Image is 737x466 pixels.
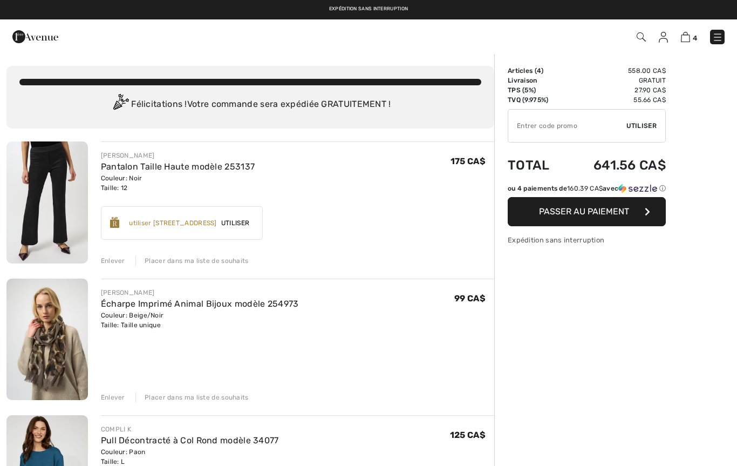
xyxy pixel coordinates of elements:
td: 55.66 CA$ [565,95,666,105]
img: Mes infos [659,32,668,43]
a: 4 [681,30,697,43]
span: Passer au paiement [539,206,629,217]
input: Code promo [508,110,626,142]
div: Félicitations ! Votre commande sera expédiée GRATUITEMENT ! [19,94,481,116]
div: ou 4 paiements de160.39 CA$avecSezzle Cliquez pour en savoir plus sur Sezzle [508,184,666,197]
img: Pantalon Taille Haute modèle 253137 [6,141,88,264]
div: utiliser [STREET_ADDRESS] [129,218,217,228]
a: 1ère Avenue [12,31,58,41]
img: Panier d'achat [681,32,690,42]
span: Utiliser [217,218,254,228]
span: 4 [537,67,541,75]
a: Écharpe Imprimé Animal Bijoux modèle 254973 [101,299,299,309]
span: 160.39 CA$ [567,185,603,192]
span: 125 CA$ [450,430,486,440]
div: Couleur: Beige/Noir Taille: Taille unique [101,310,299,330]
td: Articles ( ) [508,66,565,76]
a: Pull Décontracté à Col Rond modèle 34077 [101,435,279,445]
img: Congratulation2.svg [110,94,131,116]
span: 175 CA$ [451,156,486,166]
img: 1ère Avenue [12,26,58,48]
div: Placer dans ma liste de souhaits [135,393,249,402]
a: Pantalon Taille Haute modèle 253137 [101,161,255,172]
div: Couleur: Noir Taille: 12 [101,173,255,193]
td: TPS (5%) [508,85,565,95]
span: 99 CA$ [454,293,486,303]
div: [PERSON_NAME] [101,288,299,298]
img: Recherche [637,32,646,42]
td: Total [508,147,565,184]
img: Menu [712,32,723,43]
div: ou 4 paiements de avec [508,184,666,193]
td: 641.56 CA$ [565,147,666,184]
div: Enlever [101,393,125,402]
td: 558.00 CA$ [565,66,666,76]
div: COMPLI K [101,424,279,434]
td: Livraison [508,76,565,85]
td: Gratuit [565,76,666,85]
div: Placer dans ma liste de souhaits [135,256,249,266]
img: Reward-Logo.svg [110,217,120,228]
button: Passer au paiement [508,197,666,226]
span: Utiliser [626,121,657,131]
td: TVQ (9.975%) [508,95,565,105]
img: Écharpe Imprimé Animal Bijoux modèle 254973 [6,279,88,401]
div: Enlever [101,256,125,266]
div: [PERSON_NAME] [101,151,255,160]
span: 4 [693,34,697,42]
div: Expédition sans interruption [508,235,666,245]
img: Sezzle [618,184,657,193]
td: 27.90 CA$ [565,85,666,95]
